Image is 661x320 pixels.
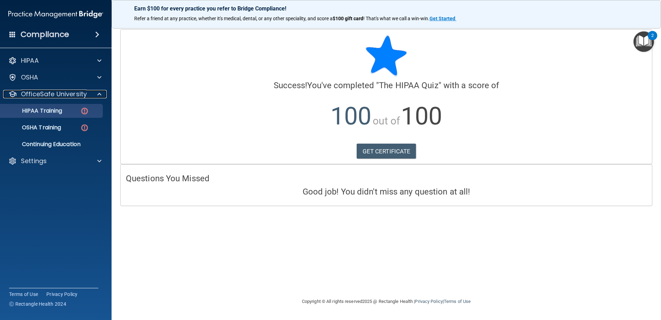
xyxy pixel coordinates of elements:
strong: Get Started [430,16,455,21]
span: Success! [274,81,307,90]
p: OfficeSafe University [21,90,87,98]
p: HIPAA Training [5,107,62,114]
span: Ⓒ Rectangle Health 2024 [9,300,66,307]
span: out of [373,115,400,127]
img: blue-star-rounded.9d042014.png [365,35,407,77]
span: 100 [330,102,371,130]
h4: Questions You Missed [126,174,647,183]
a: GET CERTIFICATE [357,144,416,159]
img: danger-circle.6113f641.png [80,123,89,132]
img: danger-circle.6113f641.png [80,107,89,115]
h4: Compliance [21,30,69,39]
span: ! That's what we call a win-win. [363,16,430,21]
a: Get Started [430,16,456,21]
p: HIPAA [21,56,39,65]
span: The HIPAA Quiz [379,81,438,90]
span: Refer a friend at any practice, whether it's medical, dental, or any other speciality, and score a [134,16,333,21]
p: OSHA Training [5,124,61,131]
div: 2 [651,36,654,45]
a: OSHA [8,73,101,82]
p: Settings [21,157,47,165]
a: Privacy Policy [46,291,78,298]
a: Privacy Policy [415,299,442,304]
a: Terms of Use [9,291,38,298]
button: Open Resource Center, 2 new notifications [633,31,654,52]
p: OSHA [21,73,38,82]
h4: You've completed " " with a score of [126,81,647,90]
a: Terms of Use [444,299,471,304]
a: HIPAA [8,56,101,65]
strong: $100 gift card [333,16,363,21]
h4: Good job! You didn't miss any question at all! [126,187,647,196]
p: Earn $100 for every practice you refer to Bridge Compliance! [134,5,638,12]
a: OfficeSafe University [8,90,101,98]
p: Continuing Education [5,141,100,148]
a: Settings [8,157,101,165]
span: 100 [401,102,442,130]
div: Copyright © All rights reserved 2025 @ Rectangle Health | | [259,290,514,313]
img: PMB logo [8,7,103,21]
